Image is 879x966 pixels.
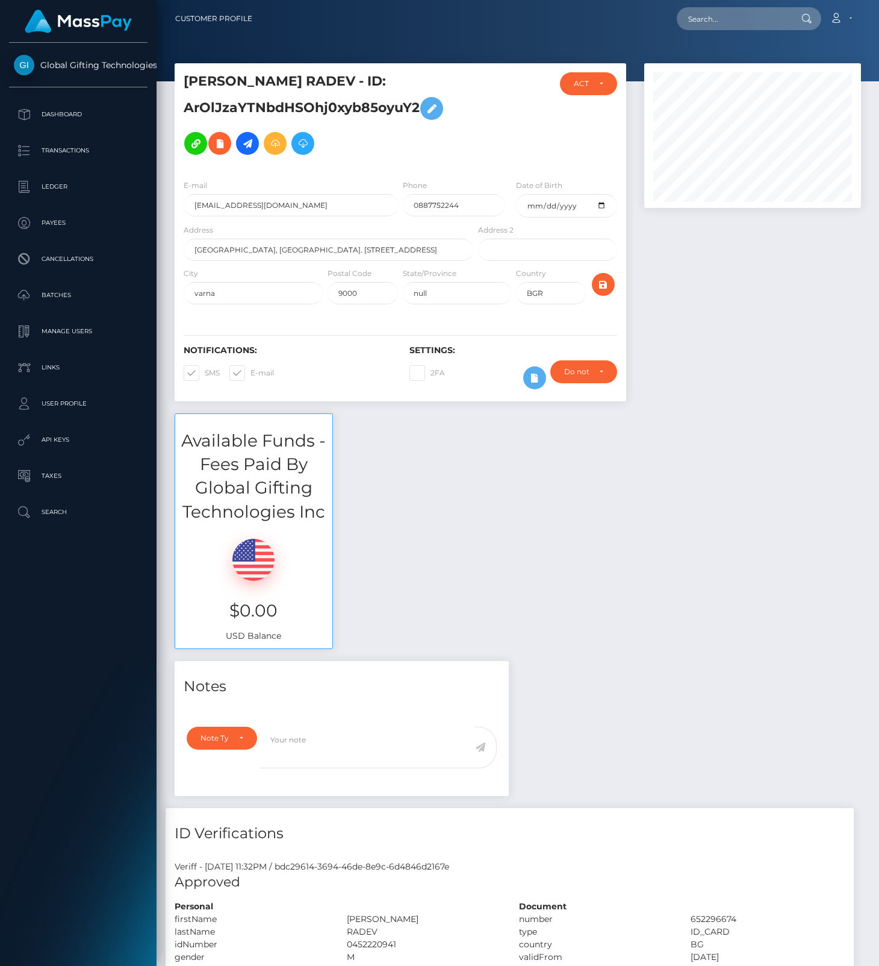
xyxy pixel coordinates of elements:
label: Address [184,225,213,236]
a: Transactions [9,136,148,166]
div: idNumber [166,938,338,951]
h3: $0.00 [184,599,323,623]
div: [PERSON_NAME] [338,913,510,926]
div: 0452220941 [338,938,510,951]
h5: [PERSON_NAME] RADEV - ID: ArOlJzaYTNbdHSOhj0xyb85oyuY2 [184,72,467,161]
div: ID_CARD [682,926,854,938]
a: Batches [9,280,148,310]
label: 2FA [409,365,445,381]
label: Country [516,268,546,279]
label: Postal Code [328,268,371,279]
p: Manage Users [14,322,143,340]
label: Date of Birth [516,180,562,191]
p: API Keys [14,431,143,449]
a: Dashboard [9,99,148,130]
div: Do not require [564,367,589,377]
button: ACTIVE [560,72,617,95]
a: Customer Profile [175,6,252,31]
div: BG [682,938,854,951]
div: Note Type [200,733,229,743]
label: SMS [184,365,220,381]
a: Taxes [9,461,148,491]
p: Links [14,359,143,377]
div: 652296674 [682,913,854,926]
label: E-mail [184,180,207,191]
img: MassPay Logo [25,10,132,33]
div: [DATE] [682,951,854,964]
a: Ledger [9,172,148,202]
div: Veriff - [DATE] 11:32PM / bdc29614-3694-46de-8e9c-6d4846d2167e [166,861,854,873]
div: number [510,913,682,926]
a: User Profile [9,389,148,419]
strong: Document [519,901,567,912]
a: Cancellations [9,244,148,274]
div: USD Balance [175,524,332,648]
div: gender [166,951,338,964]
p: User Profile [14,395,143,413]
a: Initiate Payout [236,132,259,155]
a: Payees [9,208,148,238]
h4: Notes [184,676,500,697]
p: Taxes [14,467,143,485]
div: M [338,951,510,964]
div: RADEV [338,926,510,938]
div: type [510,926,682,938]
p: Search [14,503,143,521]
label: E-mail [229,365,274,381]
button: Note Type [187,727,257,750]
a: Links [9,353,148,383]
strong: Personal [175,901,213,912]
img: USD.png [232,539,275,581]
label: Address 2 [478,225,514,236]
p: Dashboard [14,105,143,124]
a: API Keys [9,425,148,455]
div: firstName [166,913,338,926]
p: Transactions [14,142,143,160]
span: Global Gifting Technologies Inc [9,60,148,71]
h6: Notifications: [184,345,391,356]
p: Payees [14,214,143,232]
h6: Settings: [409,345,617,356]
input: Search... [677,7,790,30]
h4: ID Verifications [175,823,845,844]
p: Cancellations [14,250,143,268]
div: lastName [166,926,338,938]
a: Search [9,497,148,527]
button: Do not require [550,360,617,383]
img: Global Gifting Technologies Inc [14,55,34,75]
label: Phone [403,180,427,191]
div: ACTIVE [574,79,589,89]
div: validFrom [510,951,682,964]
p: Ledger [14,178,143,196]
label: City [184,268,198,279]
p: Batches [14,286,143,304]
label: State/Province [403,268,456,279]
h3: Available Funds - Fees Paid By Global Gifting Technologies Inc [175,429,332,524]
a: Manage Users [9,316,148,347]
div: country [510,938,682,951]
h5: Approved [175,873,845,892]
